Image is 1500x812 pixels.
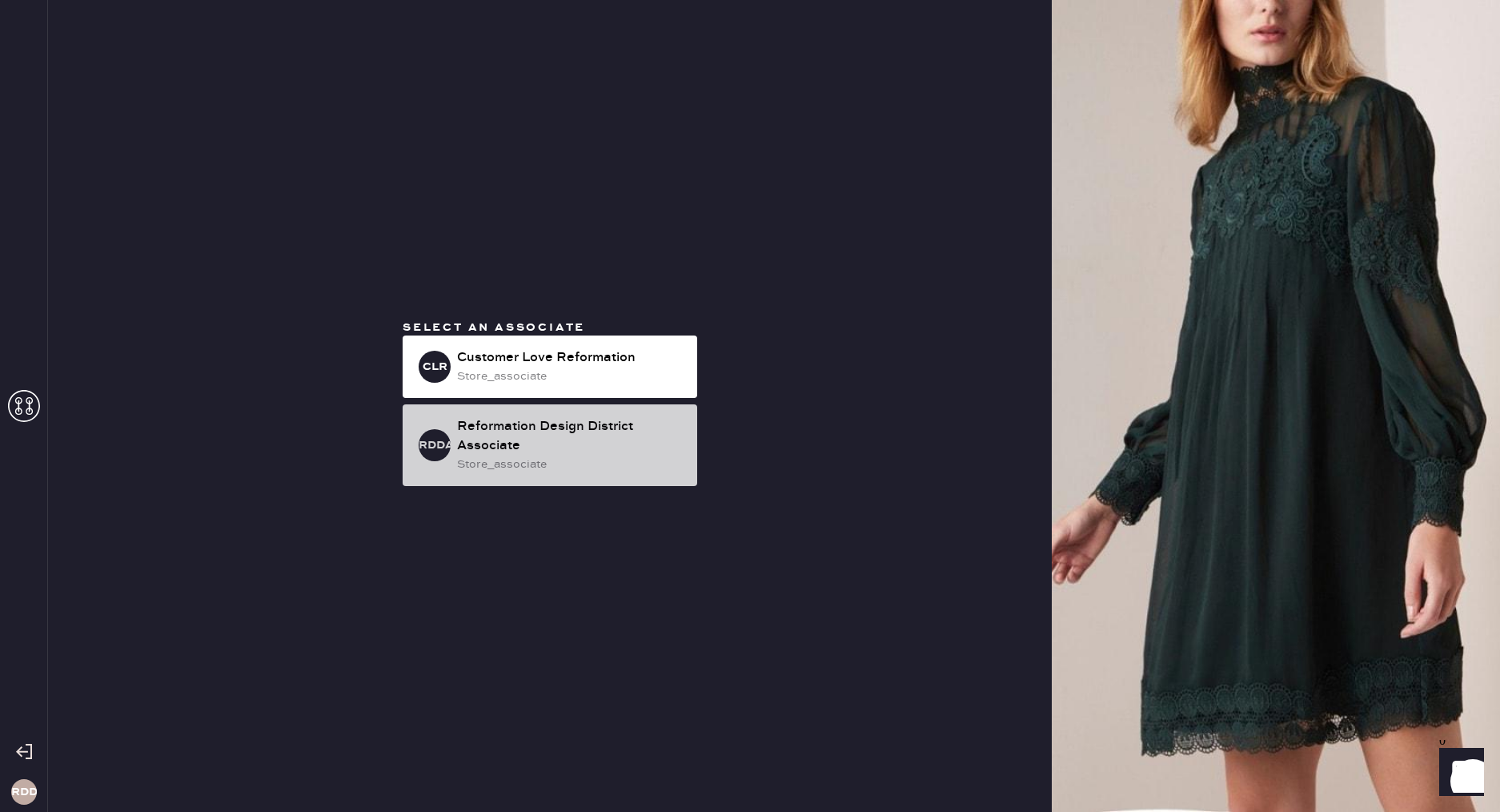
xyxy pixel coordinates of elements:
h3: RDDM [11,786,37,798]
iframe: Front Chat [1424,740,1493,809]
div: Reformation Design District Associate [457,417,684,456]
h3: RDDA [419,440,451,451]
div: Customer Love Reformation [457,348,684,368]
div: store_associate [457,368,684,385]
span: Select an associate [403,320,585,335]
div: store_associate [457,456,684,473]
h3: CLR [423,361,447,372]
